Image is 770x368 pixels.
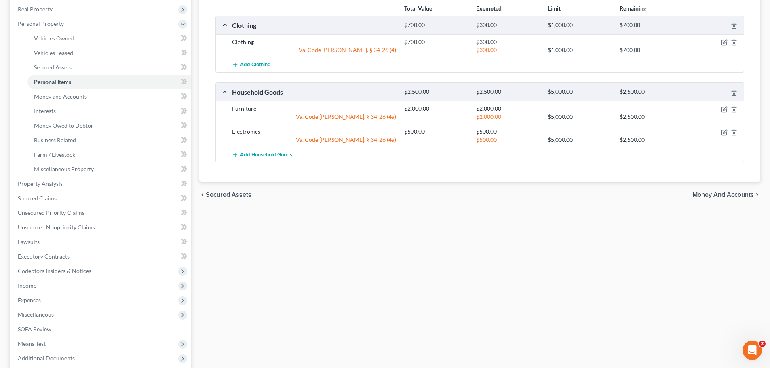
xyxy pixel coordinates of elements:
div: $300.00 [472,46,544,54]
span: Personal Items [34,78,71,85]
div: $2,500.00 [616,113,687,121]
strong: Limit [548,5,561,12]
i: chevron_right [754,191,760,198]
span: Vehicles Owned [34,35,74,42]
div: $1,000.00 [544,21,615,29]
span: Add Clothing [240,62,271,68]
span: Secured Assets [206,191,251,198]
span: Real Property [18,6,53,13]
a: Interests [27,104,191,118]
div: $5,000.00 [544,88,615,96]
div: Household Goods [228,88,400,96]
div: Clothing [228,21,400,29]
div: $500.00 [400,128,472,136]
a: Vehicles Leased [27,46,191,60]
span: SOFA Review [18,326,51,332]
div: $2,500.00 [616,88,687,96]
div: $700.00 [400,38,472,46]
span: 2 [759,341,766,347]
span: Income [18,282,36,289]
a: Unsecured Priority Claims [11,206,191,220]
div: Va. Code [PERSON_NAME]. § 34-26 (4a) [228,113,400,121]
span: Miscellaneous [18,311,54,318]
div: $1,000.00 [544,46,615,54]
i: chevron_left [199,191,206,198]
span: Secured Claims [18,195,57,202]
a: Farm / Livestock [27,147,191,162]
a: Vehicles Owned [27,31,191,46]
a: SOFA Review [11,322,191,336]
div: $700.00 [400,21,472,29]
span: Money and Accounts [34,93,87,100]
span: Money Owed to Debtor [34,122,93,129]
button: chevron_left Secured Assets [199,191,251,198]
span: Miscellaneous Property [34,166,94,172]
span: Farm / Livestock [34,151,75,158]
div: $5,000.00 [544,113,615,121]
a: Secured Assets [27,60,191,75]
a: Secured Claims [11,191,191,206]
div: $2,000.00 [400,105,472,113]
span: Executory Contracts [18,253,70,260]
span: Business Related [34,137,76,143]
span: Unsecured Priority Claims [18,209,84,216]
span: Secured Assets [34,64,72,71]
a: Executory Contracts [11,249,191,264]
span: Expenses [18,297,41,303]
a: Business Related [27,133,191,147]
div: $500.00 [472,128,544,136]
div: $2,500.00 [400,88,472,96]
iframe: Intercom live chat [743,341,762,360]
a: Miscellaneous Property [27,162,191,177]
div: $300.00 [472,38,544,46]
span: Personal Property [18,20,64,27]
div: $500.00 [472,136,544,144]
div: Electronics [228,128,400,136]
a: Unsecured Nonpriority Claims [11,220,191,235]
span: Additional Documents [18,355,75,362]
a: Personal Items [27,75,191,89]
button: Add Clothing [232,57,271,72]
button: Money and Accounts chevron_right [692,191,760,198]
div: $5,000.00 [544,136,615,144]
div: $2,000.00 [472,113,544,121]
a: Lawsuits [11,235,191,249]
button: Add Household Goods [232,147,292,162]
a: Money Owed to Debtor [27,118,191,133]
div: $2,500.00 [616,136,687,144]
div: $700.00 [616,46,687,54]
a: Money and Accounts [27,89,191,104]
div: $300.00 [472,21,544,29]
strong: Remaining [620,5,646,12]
div: Va. Code [PERSON_NAME]. § 34-26 (4) [228,46,400,54]
span: Interests [34,107,56,114]
span: Lawsuits [18,238,40,245]
div: Furniture [228,105,400,113]
a: Property Analysis [11,177,191,191]
div: Clothing [228,38,400,46]
span: Means Test [18,340,46,347]
strong: Total Value [404,5,432,12]
div: $2,500.00 [472,88,544,96]
span: Codebtors Insiders & Notices [18,267,91,274]
span: Vehicles Leased [34,49,73,56]
div: Va. Code [PERSON_NAME]. § 34-26 (4a) [228,136,400,144]
div: $700.00 [616,21,687,29]
span: Money and Accounts [692,191,754,198]
span: Add Household Goods [240,151,292,158]
strong: Exempted [476,5,502,12]
span: Property Analysis [18,180,63,187]
span: Unsecured Nonpriority Claims [18,224,95,231]
div: $2,000.00 [472,105,544,113]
